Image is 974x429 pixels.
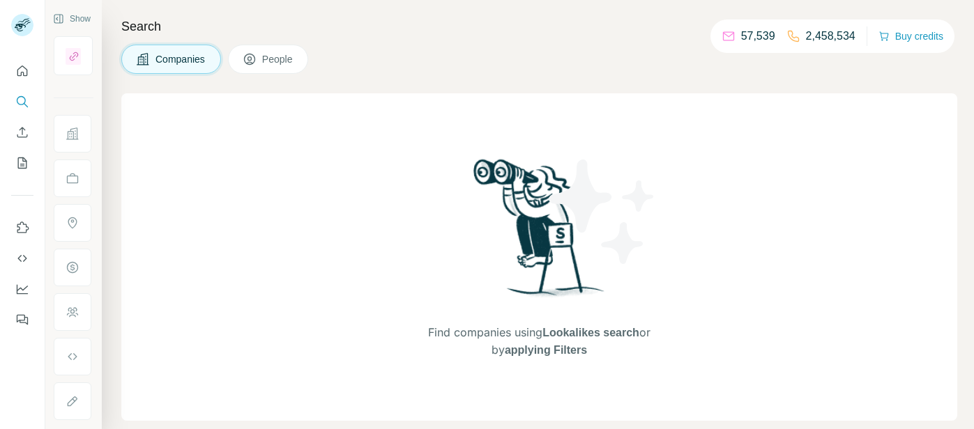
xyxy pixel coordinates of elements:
button: Enrich CSV [11,120,33,145]
button: My lists [11,150,33,175]
img: Surfe Illustration - Woman searching with binoculars [467,155,612,311]
button: Use Surfe on LinkedIn [11,215,33,240]
span: Lookalikes search [542,327,639,338]
button: Use Surfe API [11,246,33,271]
button: Quick start [11,58,33,84]
p: 2,458,534 [806,28,855,45]
p: 57,539 [741,28,775,45]
button: Search [11,89,33,114]
button: Buy credits [878,26,943,46]
img: Surfe Illustration - Stars [540,149,665,274]
button: Feedback [11,307,33,332]
span: Find companies using or by [414,324,665,359]
h4: Search [121,17,957,36]
span: People [262,52,294,66]
span: applying Filters [505,344,587,356]
span: Companies [155,52,206,66]
button: Show [43,8,100,29]
button: Dashboard [11,276,33,302]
